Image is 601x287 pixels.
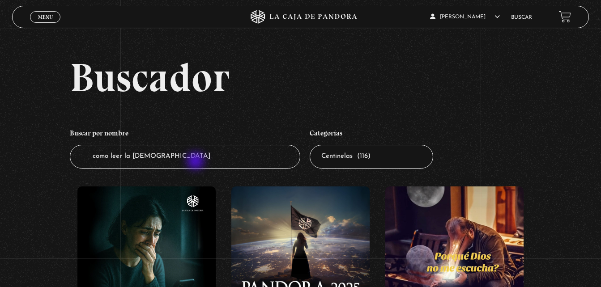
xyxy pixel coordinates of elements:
span: Cerrar [35,22,56,28]
a: View your shopping cart [559,11,571,23]
a: Buscar [511,15,532,20]
h4: Categorías [310,124,433,145]
h2: Buscador [70,57,589,97]
span: [PERSON_NAME] [430,14,500,20]
h4: Buscar por nombre [70,124,301,145]
span: Menu [38,14,53,20]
